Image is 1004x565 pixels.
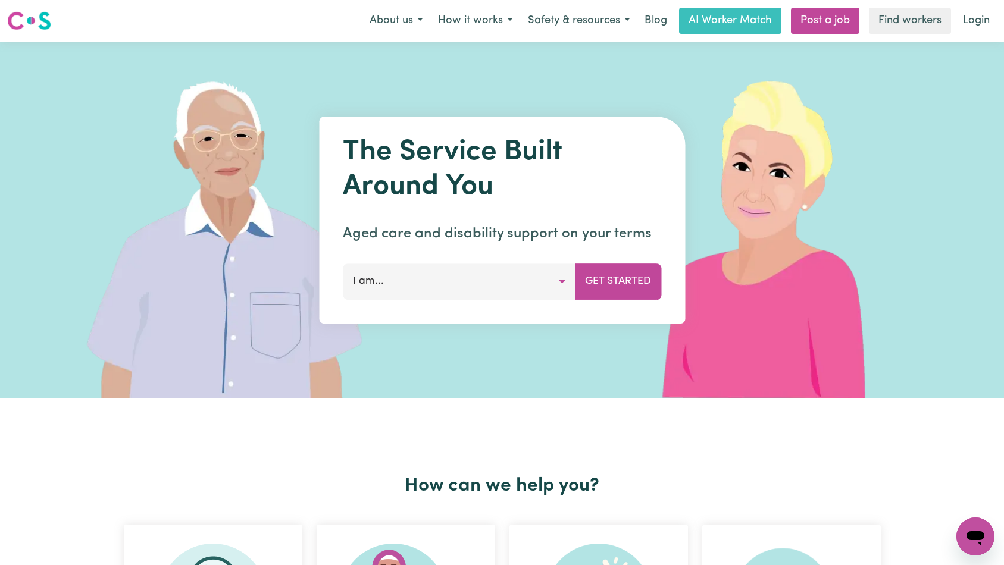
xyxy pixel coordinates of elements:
button: Get Started [575,263,661,299]
a: Careseekers logo [7,7,51,34]
a: Blog [637,8,674,34]
button: Safety & resources [520,8,637,33]
button: How it works [430,8,520,33]
iframe: Button to launch messaging window [956,517,994,555]
h2: How can we help you? [117,475,888,497]
a: Find workers [869,8,951,34]
a: Post a job [791,8,859,34]
a: Login [956,8,997,34]
h1: The Service Built Around You [343,136,661,204]
button: I am... [343,263,575,299]
img: Careseekers logo [7,10,51,32]
p: Aged care and disability support on your terms [343,223,661,244]
button: About us [362,8,430,33]
a: AI Worker Match [679,8,781,34]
